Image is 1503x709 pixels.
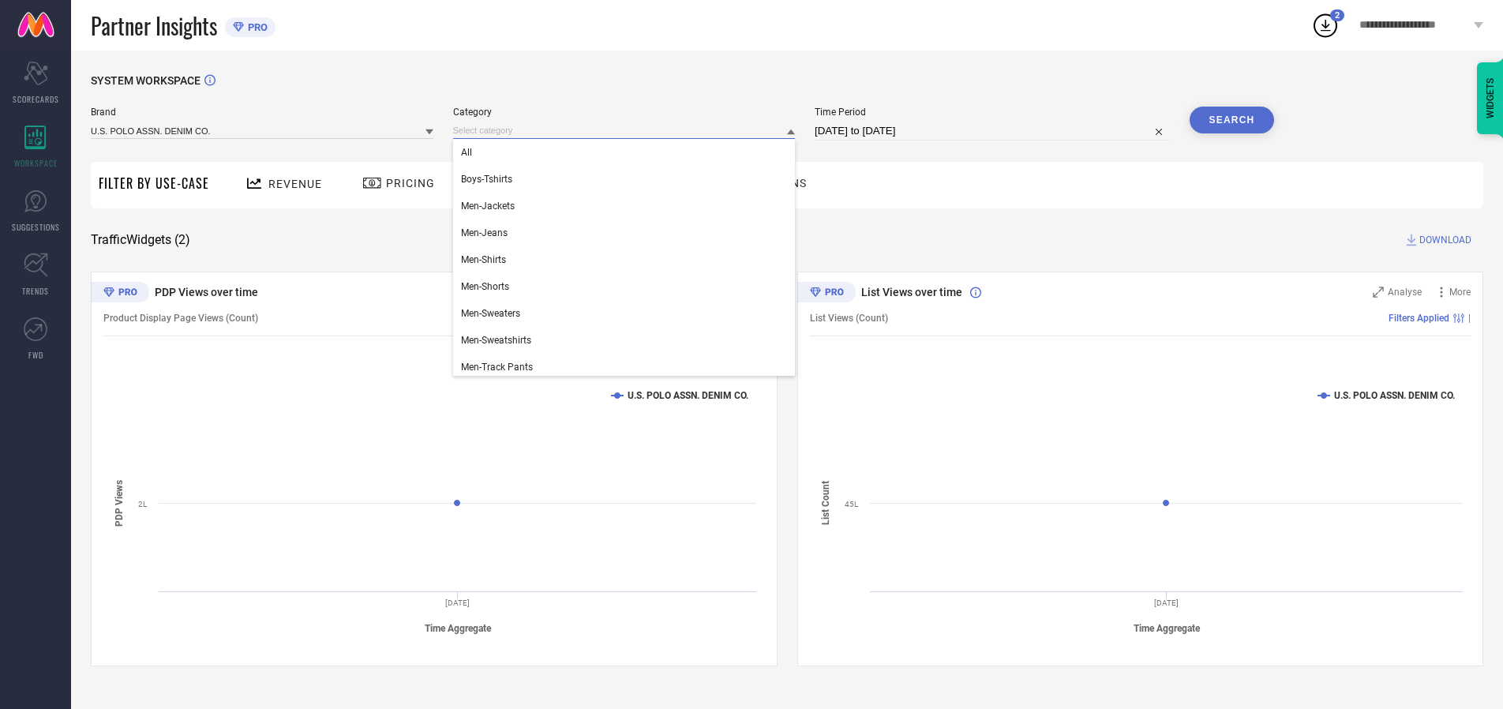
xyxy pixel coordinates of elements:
[1449,287,1471,298] span: More
[114,479,125,526] tspan: PDP Views
[453,273,796,300] div: Men-Shorts
[445,598,470,607] text: [DATE]
[1468,313,1471,324] span: |
[815,122,1170,141] input: Select time period
[91,282,149,306] div: Premium
[453,327,796,354] div: Men-Sweatshirts
[453,166,796,193] div: Boys-Tshirts
[22,285,49,297] span: TRENDS
[12,221,60,233] span: SUGGESTIONS
[453,107,796,118] span: Category
[1388,287,1422,298] span: Analyse
[1154,598,1179,607] text: [DATE]
[1389,313,1449,324] span: Filters Applied
[845,500,859,508] text: 45L
[386,177,435,189] span: Pricing
[461,254,506,265] span: Men-Shirts
[453,122,796,139] input: Select category
[91,9,217,42] span: Partner Insights
[453,246,796,273] div: Men-Shirts
[244,21,268,33] span: PRO
[453,354,796,381] div: Men-Track Pants
[861,286,962,298] span: List Views over time
[461,227,508,238] span: Men-Jeans
[461,362,533,373] span: Men-Track Pants
[461,335,531,346] span: Men-Sweatshirts
[1133,623,1200,634] tspan: Time Aggregate
[425,623,492,634] tspan: Time Aggregate
[268,178,322,190] span: Revenue
[91,107,433,118] span: Brand
[1311,11,1340,39] div: Open download list
[1373,287,1384,298] svg: Zoom
[810,313,888,324] span: List Views (Count)
[461,147,472,158] span: All
[13,93,59,105] span: SCORECARDS
[820,481,831,525] tspan: List Count
[138,500,148,508] text: 2L
[453,139,796,166] div: All
[461,308,520,319] span: Men-Sweaters
[797,282,856,306] div: Premium
[815,107,1170,118] span: Time Period
[453,300,796,327] div: Men-Sweaters
[453,219,796,246] div: Men-Jeans
[453,193,796,219] div: Men-Jackets
[1419,232,1471,248] span: DOWNLOAD
[155,286,258,298] span: PDP Views over time
[1335,10,1340,21] span: 2
[103,313,258,324] span: Product Display Page Views (Count)
[99,174,209,193] span: Filter By Use-Case
[91,74,201,87] span: SYSTEM WORKSPACE
[461,201,515,212] span: Men-Jackets
[1190,107,1275,133] button: Search
[461,174,512,185] span: Boys-Tshirts
[628,390,748,401] text: U.S. POLO ASSN. DENIM CO.
[91,232,190,248] span: Traffic Widgets ( 2 )
[28,349,43,361] span: FWD
[1334,390,1455,401] text: U.S. POLO ASSN. DENIM CO.
[461,281,509,292] span: Men-Shorts
[14,157,58,169] span: WORKSPACE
